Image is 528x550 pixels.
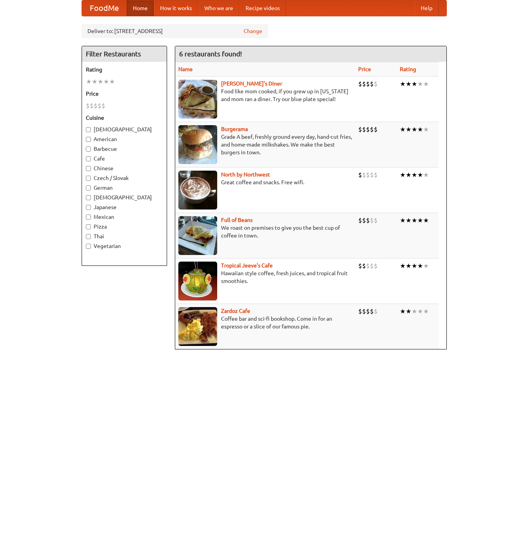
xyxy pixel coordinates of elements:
[86,90,163,98] h5: Price
[103,77,109,86] li: ★
[374,262,378,270] li: $
[86,155,163,162] label: Cafe
[374,307,378,316] li: $
[358,216,362,225] li: $
[86,242,163,250] label: Vegetarian
[417,171,423,179] li: ★
[400,262,406,270] li: ★
[406,171,411,179] li: ★
[86,147,91,152] input: Barbecue
[86,137,91,142] input: American
[411,262,417,270] li: ★
[423,171,429,179] li: ★
[98,101,101,110] li: $
[400,216,406,225] li: ★
[406,216,411,225] li: ★
[423,125,429,134] li: ★
[86,156,91,161] input: Cafe
[370,171,374,179] li: $
[374,216,378,225] li: $
[86,174,163,182] label: Czech / Slovak
[374,80,378,88] li: $
[94,101,98,110] li: $
[370,125,374,134] li: $
[221,262,273,269] a: Tropical Jeeve's Cafe
[221,308,250,314] a: Zardoz Cafe
[415,0,439,16] a: Help
[417,80,423,88] li: ★
[86,213,163,221] label: Mexican
[90,101,94,110] li: $
[370,216,374,225] li: $
[178,307,217,346] img: zardoz.jpg
[400,66,416,72] a: Rating
[358,80,362,88] li: $
[406,80,411,88] li: ★
[366,80,370,88] li: $
[109,77,115,86] li: ★
[86,195,91,200] input: [DEMOGRAPHIC_DATA]
[411,171,417,179] li: ★
[86,244,91,249] input: Vegetarian
[400,80,406,88] li: ★
[86,215,91,220] input: Mexican
[86,127,91,132] input: [DEMOGRAPHIC_DATA]
[178,80,217,119] img: sallys.jpg
[86,194,163,201] label: [DEMOGRAPHIC_DATA]
[178,66,193,72] a: Name
[86,203,163,211] label: Japanese
[86,232,163,240] label: Thai
[239,0,286,16] a: Recipe videos
[400,171,406,179] li: ★
[358,171,362,179] li: $
[366,171,370,179] li: $
[423,80,429,88] li: ★
[86,126,163,133] label: [DEMOGRAPHIC_DATA]
[374,125,378,134] li: $
[358,307,362,316] li: $
[178,178,352,186] p: Great coffee and snacks. Free wifi.
[101,101,105,110] li: $
[178,262,217,300] img: jeeves.jpg
[86,205,91,210] input: Japanese
[92,77,98,86] li: ★
[178,171,217,210] img: north.jpg
[86,234,91,239] input: Thai
[362,307,366,316] li: $
[86,135,163,143] label: American
[366,307,370,316] li: $
[411,80,417,88] li: ★
[178,216,217,255] img: beans.jpg
[86,184,163,192] label: German
[406,262,411,270] li: ★
[86,145,163,153] label: Barbecue
[178,87,352,103] p: Food like mom cooked, if you grew up in [US_STATE] and mom ran a diner. Try our blue plate special!
[370,262,374,270] li: $
[423,307,429,316] li: ★
[86,176,91,181] input: Czech / Slovak
[198,0,239,16] a: Who we are
[423,262,429,270] li: ★
[366,125,370,134] li: $
[98,77,103,86] li: ★
[82,24,268,38] div: Deliver to: [STREET_ADDRESS]
[221,80,282,87] b: [PERSON_NAME]'s Diner
[400,307,406,316] li: ★
[362,262,366,270] li: $
[154,0,198,16] a: How it works
[423,216,429,225] li: ★
[127,0,154,16] a: Home
[178,315,352,330] p: Coffee bar and sci-fi bookshop. Come in for an espresso or a slice of our famous pie.
[221,217,253,223] a: Full of Beans
[178,269,352,285] p: Hawaiian style coffee, fresh juices, and tropical fruit smoothies.
[179,50,242,58] ng-pluralize: 6 restaurants found!
[400,125,406,134] li: ★
[358,66,371,72] a: Price
[86,66,163,73] h5: Rating
[86,224,91,229] input: Pizza
[82,46,167,62] h4: Filter Restaurants
[411,307,417,316] li: ★
[358,262,362,270] li: $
